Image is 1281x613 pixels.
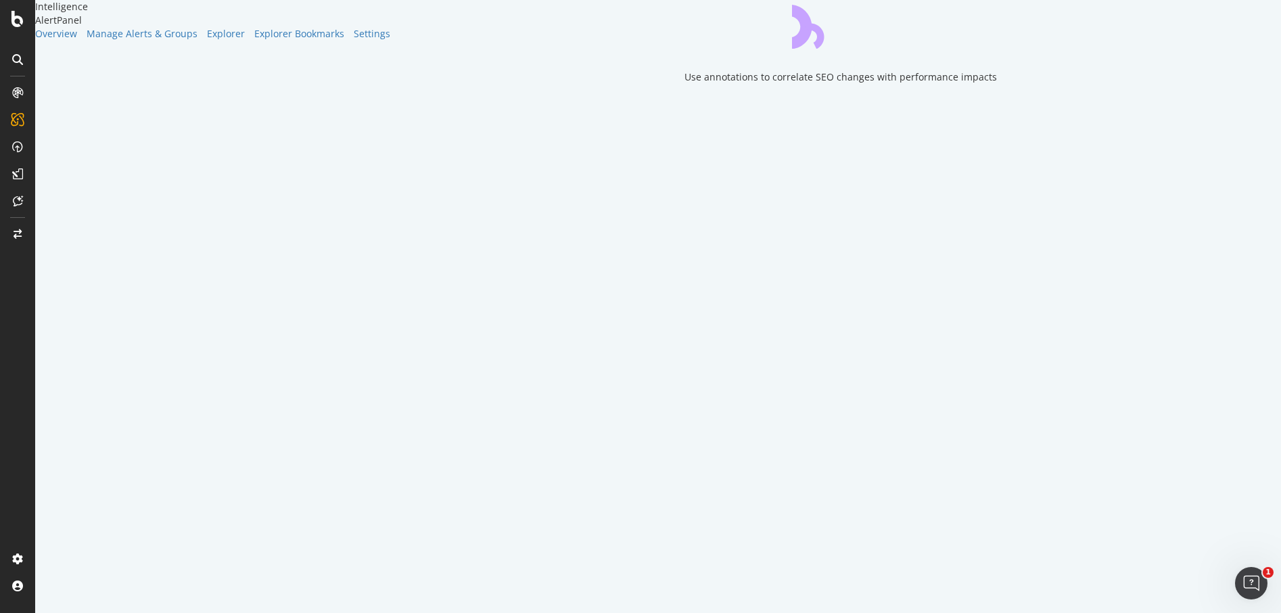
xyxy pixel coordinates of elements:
a: Overview [35,27,77,41]
iframe: Intercom live chat [1235,567,1267,599]
a: Explorer Bookmarks [254,27,344,41]
div: AlertPanel [35,14,400,27]
div: Use annotations to correlate SEO changes with performance impacts [684,70,997,84]
span: 1 [1263,567,1274,578]
a: Settings [354,27,390,41]
a: Explorer [207,27,245,41]
a: Manage Alerts & Groups [87,27,197,41]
